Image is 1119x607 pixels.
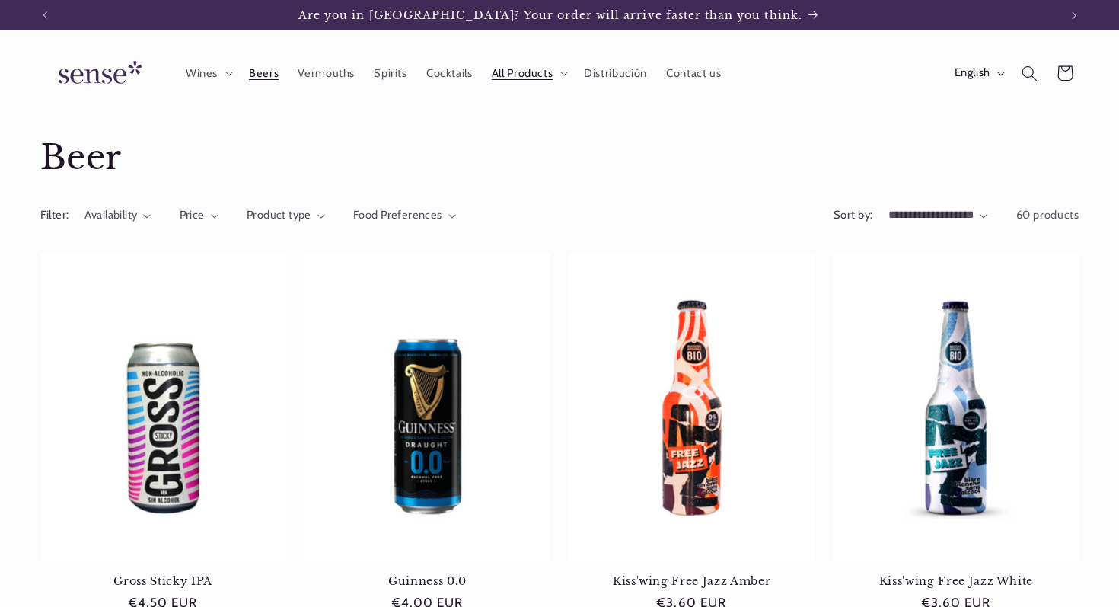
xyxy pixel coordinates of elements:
[40,52,155,95] img: Sense
[569,574,815,588] a: Kiss'wing Free Jazz Amber
[1012,56,1047,91] summary: Search
[186,66,218,81] span: Wines
[298,8,802,22] span: Are you in [GEOGRAPHIC_DATA]? Your order will arrive faster than you think.
[239,56,288,90] a: Beers
[834,208,872,222] label: Sort by:
[247,207,325,224] summary: Product type (0 selected)
[180,208,205,222] span: Price
[833,574,1079,588] a: Kiss'wing Free Jazz White
[34,46,161,101] a: Sense
[180,207,218,224] summary: Price
[482,56,575,90] summary: All Products
[1016,208,1079,222] span: 60 products
[666,66,721,81] span: Contact us
[374,66,406,81] span: Spirits
[365,56,417,90] a: Spirits
[416,56,482,90] a: Cocktails
[426,66,473,81] span: Cocktails
[176,56,239,90] summary: Wines
[249,66,279,81] span: Beers
[40,574,286,588] a: Gross Sticky IPA
[656,56,731,90] a: Contact us
[247,208,311,222] span: Product type
[84,207,151,224] summary: Availability (0 selected)
[298,66,355,81] span: Vermouths
[84,208,137,222] span: Availability
[353,207,456,224] summary: Food Preferences (0 selected)
[40,207,69,224] h2: Filter:
[584,66,647,81] span: Distribución
[40,136,1079,180] h1: Beer
[955,65,990,81] span: English
[575,56,657,90] a: Distribución
[945,58,1012,88] button: English
[353,208,442,222] span: Food Preferences
[304,574,550,588] a: Guinness 0.0
[492,66,553,81] span: All Products
[289,56,365,90] a: Vermouths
